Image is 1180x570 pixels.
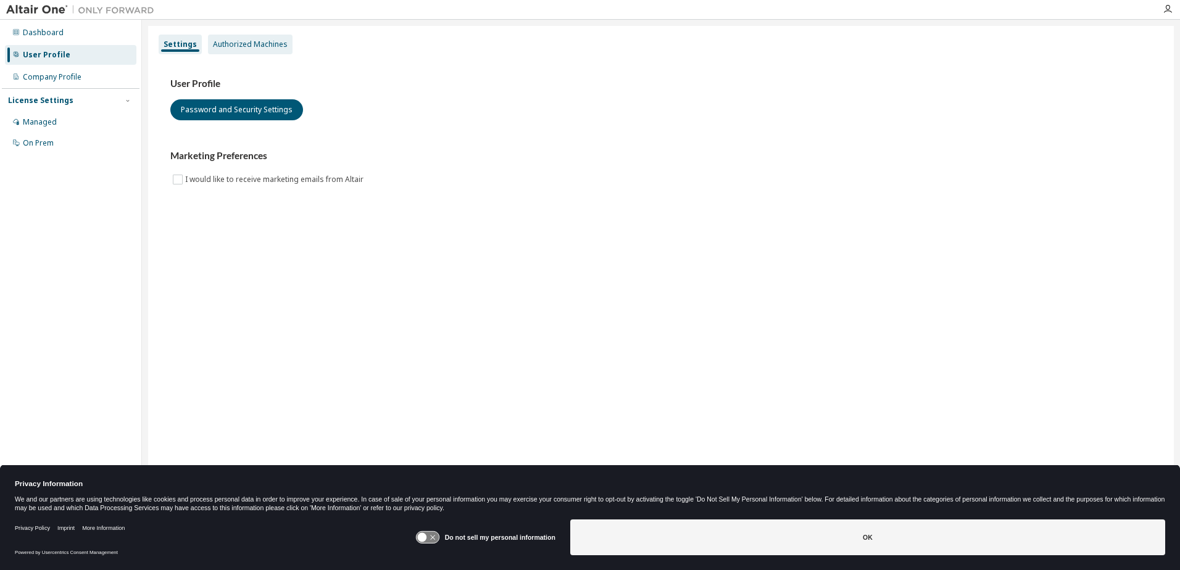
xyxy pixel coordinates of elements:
[6,4,160,16] img: Altair One
[23,117,57,127] div: Managed
[170,78,1152,90] h3: User Profile
[8,96,73,105] div: License Settings
[170,150,1152,162] h3: Marketing Preferences
[164,39,197,49] div: Settings
[23,28,64,38] div: Dashboard
[23,50,70,60] div: User Profile
[170,99,303,120] button: Password and Security Settings
[23,138,54,148] div: On Prem
[185,172,366,187] label: I would like to receive marketing emails from Altair
[213,39,288,49] div: Authorized Machines
[23,72,81,82] div: Company Profile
